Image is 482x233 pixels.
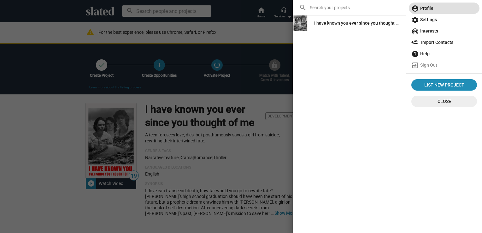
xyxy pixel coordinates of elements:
[414,79,474,91] span: List New Project
[411,16,419,24] mat-icon: settings
[411,25,477,37] span: Interests
[411,5,419,12] mat-icon: account_circle
[411,37,477,48] span: Import Contacts
[411,59,477,71] span: Sign Out
[411,48,477,59] span: Help
[411,14,477,25] span: Settings
[409,3,479,14] a: Profile
[409,25,479,37] a: Interests
[409,59,479,71] a: Sign Out
[299,4,307,11] mat-icon: search
[409,37,479,48] a: Import Contacts
[411,27,419,35] mat-icon: wifi_tethering
[409,14,479,25] a: Settings
[411,3,477,14] span: Profile
[309,17,406,29] a: I have known you ever since you thought of me
[411,50,419,58] mat-icon: help
[416,96,472,107] span: Close
[411,62,419,69] mat-icon: exit_to_app
[314,17,401,29] div: I have known you ever since you thought of me
[411,79,477,91] a: List New Project
[293,15,308,31] img: I have known you ever since you thought of me
[409,48,479,59] a: Help
[411,96,477,107] button: Close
